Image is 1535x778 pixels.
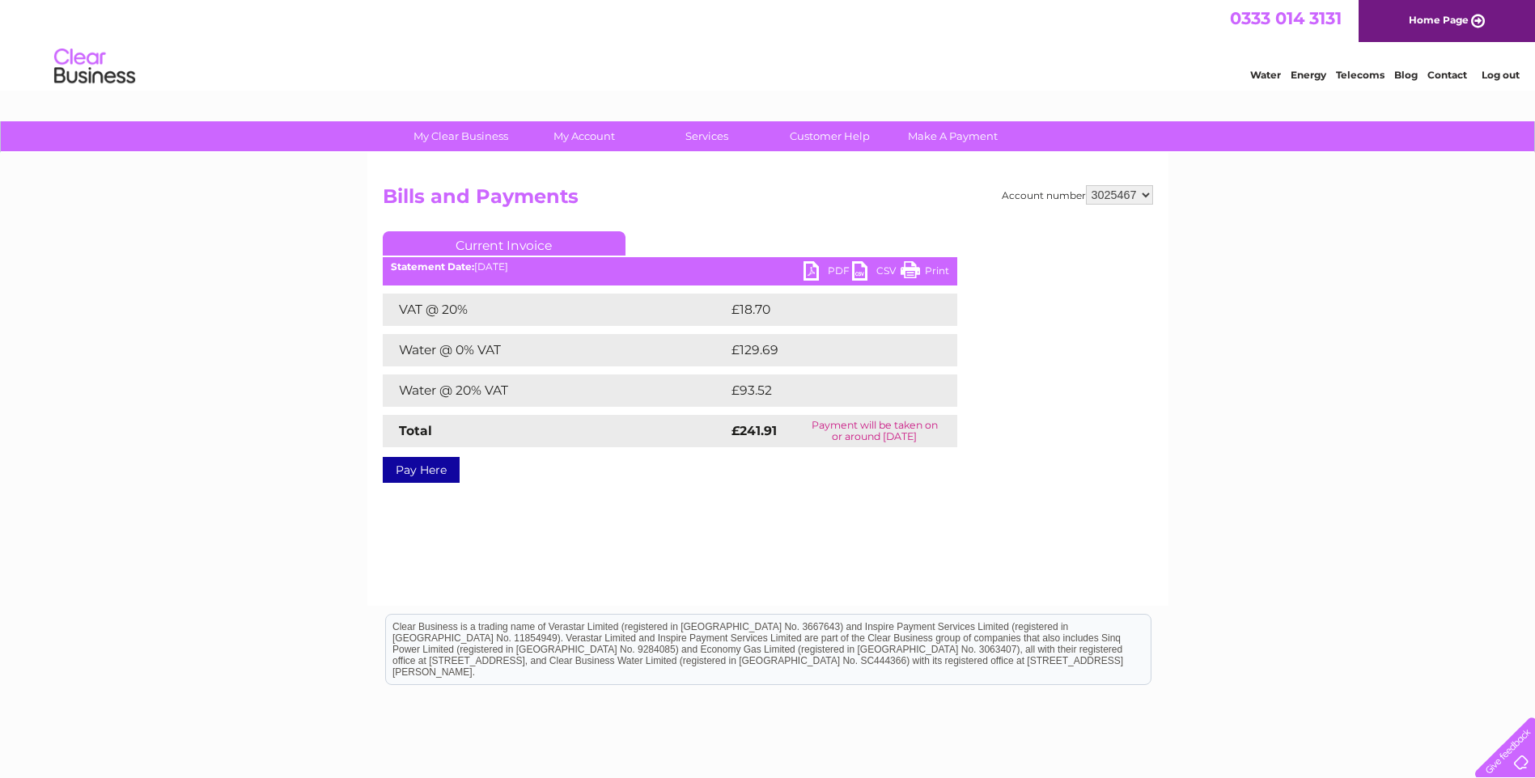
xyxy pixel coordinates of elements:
[1482,69,1520,81] a: Log out
[383,334,727,366] td: Water @ 0% VAT
[886,121,1020,151] a: Make A Payment
[383,374,727,407] td: Water @ 20% VAT
[1394,69,1418,81] a: Blog
[1250,69,1281,81] a: Water
[1336,69,1384,81] a: Telecoms
[1230,8,1342,28] a: 0333 014 3131
[792,415,956,447] td: Payment will be taken on or around [DATE]
[1427,69,1467,81] a: Contact
[517,121,651,151] a: My Account
[852,261,901,285] a: CSV
[383,261,957,273] div: [DATE]
[727,334,928,366] td: £129.69
[383,294,727,326] td: VAT @ 20%
[731,423,777,438] strong: £241.91
[1291,69,1326,81] a: Energy
[640,121,774,151] a: Services
[399,423,432,438] strong: Total
[727,294,923,326] td: £18.70
[53,42,136,91] img: logo.png
[394,121,528,151] a: My Clear Business
[383,185,1153,216] h2: Bills and Payments
[383,457,460,483] a: Pay Here
[383,231,625,256] a: Current Invoice
[386,9,1151,78] div: Clear Business is a trading name of Verastar Limited (registered in [GEOGRAPHIC_DATA] No. 3667643...
[763,121,897,151] a: Customer Help
[727,374,924,407] td: £93.52
[391,260,474,273] b: Statement Date:
[1002,185,1153,205] div: Account number
[901,261,949,285] a: Print
[804,261,852,285] a: PDF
